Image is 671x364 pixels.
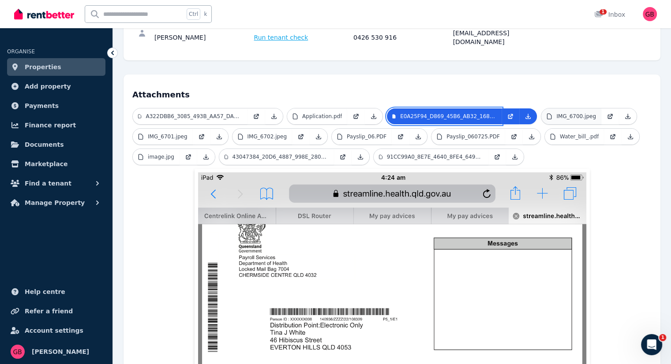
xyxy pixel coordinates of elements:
a: Open in new Tab [604,129,622,145]
p: 43047384_20D6_4887_998E_280B481626B9.png [232,153,329,160]
span: k [204,11,207,18]
p: Payslip_060725.PDF [446,133,500,140]
span: Documents [25,139,64,150]
a: Marketplace [7,155,105,173]
a: IMG_6701.jpeg [133,129,193,145]
iframe: Intercom live chat [641,334,662,355]
a: 91CC99A0_8E7E_4640_8FE4_649BFE28FC44.png [374,149,488,165]
a: Download Attachment [352,149,369,165]
a: Open in new Tab [334,149,352,165]
a: Download Attachment [409,129,427,145]
a: Refer a friend [7,302,105,320]
a: Download Attachment [310,129,327,145]
div: [EMAIL_ADDRESS][DOMAIN_NAME] [453,29,550,46]
p: IMG_6701.jpeg [148,133,187,140]
img: Grant Berry [11,345,25,359]
a: Open in new Tab [180,149,197,165]
a: Properties [7,58,105,76]
a: Payslip_06.PDF [332,129,392,145]
button: Find a tenant [7,175,105,192]
a: Open in new Tab [193,129,210,145]
a: Documents [7,136,105,153]
span: Find a tenant [25,178,71,189]
span: Add property [25,81,71,92]
p: Application.pdf [302,113,342,120]
a: Open in new Tab [502,108,519,124]
a: Payments [7,97,105,115]
a: Payslip_060725.PDF [431,129,505,145]
a: Download Attachment [523,129,540,145]
a: 43047384_20D6_4887_998E_280B481626B9.png [219,149,334,165]
span: Manage Property [25,197,85,208]
img: RentBetter [14,7,74,21]
div: 0426 530 916 [353,29,450,46]
a: IMG_6702.jpeg [232,129,292,145]
p: A322DBB6_3085_493B_AA57_DA39987D4A09.png [146,113,242,120]
a: Open in new Tab [601,108,619,124]
a: Open in new Tab [247,108,265,124]
a: Download Attachment [519,108,537,124]
p: IMG_6702.jpeg [247,133,287,140]
div: Inbox [594,10,625,19]
span: 1 [659,334,666,341]
span: Finance report [25,120,76,130]
a: E0A25F94_D869_45B6_AB32_1687734E486B.png [387,108,502,124]
a: Help centre [7,283,105,301]
a: Water_bill_.pdf [545,129,604,145]
a: Open in new Tab [488,149,506,165]
span: [PERSON_NAME] [32,346,89,357]
a: Add property [7,78,105,95]
span: 1 [600,9,607,15]
a: Download Attachment [365,108,382,124]
a: Open in new Tab [347,108,365,124]
a: image.jpg [133,149,180,165]
div: [PERSON_NAME] [154,29,251,46]
span: Marketplace [25,159,67,169]
a: Download Attachment [622,129,639,145]
a: Open in new Tab [392,129,409,145]
a: Download Attachment [197,149,215,165]
img: Grant Berry [643,7,657,21]
span: Properties [25,62,61,72]
a: Download Attachment [506,149,524,165]
a: Open in new Tab [505,129,523,145]
p: E0A25F94_D869_45B6_AB32_1687734E486B.png [400,113,496,120]
span: Help centre [25,286,65,297]
p: image.jpg [148,153,174,160]
span: Payments [25,100,59,111]
h4: Attachments [132,83,652,101]
a: Finance report [7,116,105,134]
a: Download Attachment [619,108,637,124]
a: Application.pdf [287,108,347,124]
span: Refer a friend [25,306,73,316]
p: Payslip_06.PDF [347,133,386,140]
span: Account settings [25,325,83,336]
a: Open in new Tab [292,129,310,145]
a: Download Attachment [210,129,228,145]
span: Run tenant check [254,33,308,42]
button: Manage Property [7,194,105,212]
p: IMG_6700.jpeg [556,113,596,120]
a: A322DBB6_3085_493B_AA57_DA39987D4A09.png [133,108,247,124]
span: ORGANISE [7,48,35,55]
a: IMG_6700.jpeg [541,108,601,124]
span: Ctrl [187,8,200,20]
p: 91CC99A0_8E7E_4640_8FE4_649BFE28FC44.png [387,153,483,160]
a: Account settings [7,322,105,339]
p: Water_bill_.pdf [560,133,599,140]
a: Download Attachment [265,108,283,124]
